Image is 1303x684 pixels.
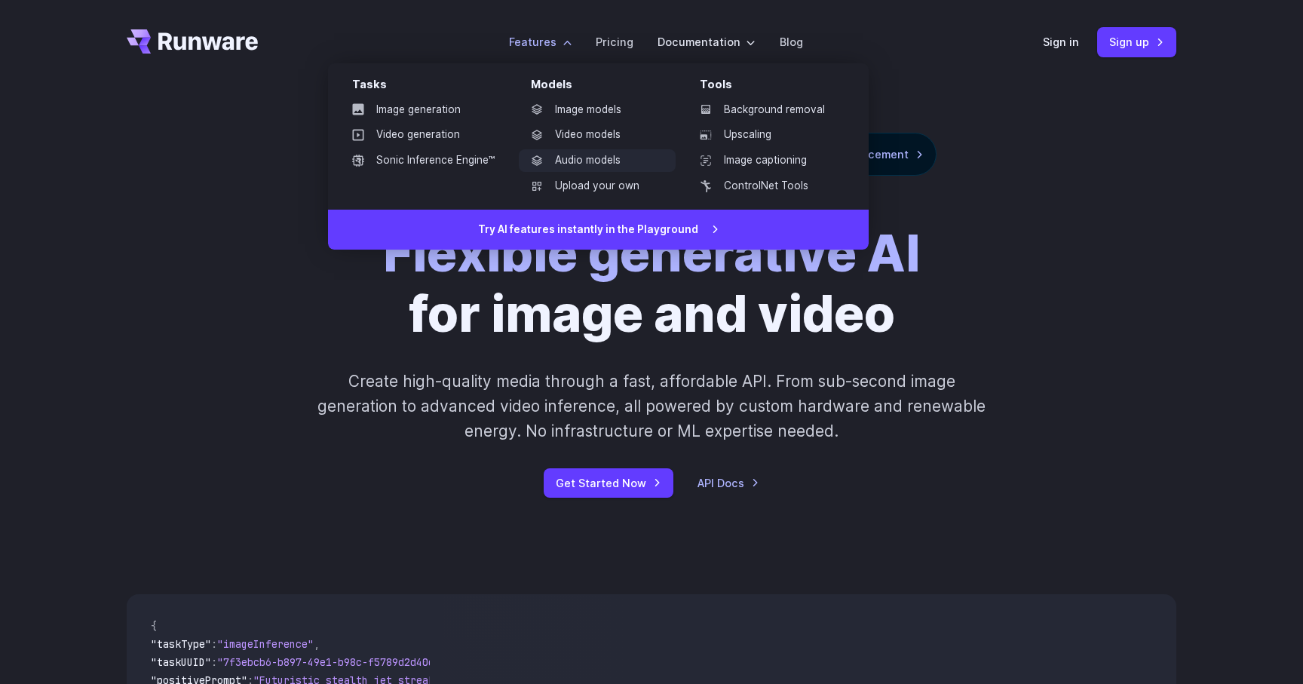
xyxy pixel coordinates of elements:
span: "taskType" [151,637,211,651]
span: : [211,637,217,651]
a: Go to / [127,29,258,54]
span: { [151,619,157,633]
a: Audio models [519,149,676,172]
a: Upload your own [519,175,676,198]
a: Sign in [1043,33,1079,51]
a: ControlNet Tools [688,175,845,198]
a: Video generation [340,124,507,146]
a: Upscaling [688,124,845,146]
label: Documentation [658,33,756,51]
a: Image captioning [688,149,845,172]
span: "imageInference" [217,637,314,651]
h1: for image and video [383,224,920,345]
strong: Flexible generative AI [383,223,920,284]
a: Sign up [1097,27,1176,57]
span: : [211,655,217,669]
a: Sonic Inference Engine™ [340,149,507,172]
p: Create high-quality media through a fast, affordable API. From sub-second image generation to adv... [316,369,988,444]
span: "7f3ebcb6-b897-49e1-b98c-f5789d2d40d7" [217,655,446,669]
label: Features [509,33,572,51]
div: Models [531,75,676,99]
div: Tasks [352,75,507,99]
a: Image models [519,99,676,121]
a: API Docs [697,474,759,492]
a: Video models [519,124,676,146]
a: Background removal [688,99,845,121]
span: , [314,637,320,651]
div: Tools [700,75,845,99]
a: Pricing [596,33,633,51]
span: "taskUUID" [151,655,211,669]
a: Get Started Now [544,468,673,498]
a: Blog [780,33,803,51]
a: Image generation [340,99,507,121]
a: Try AI features instantly in the Playground [328,210,869,250]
